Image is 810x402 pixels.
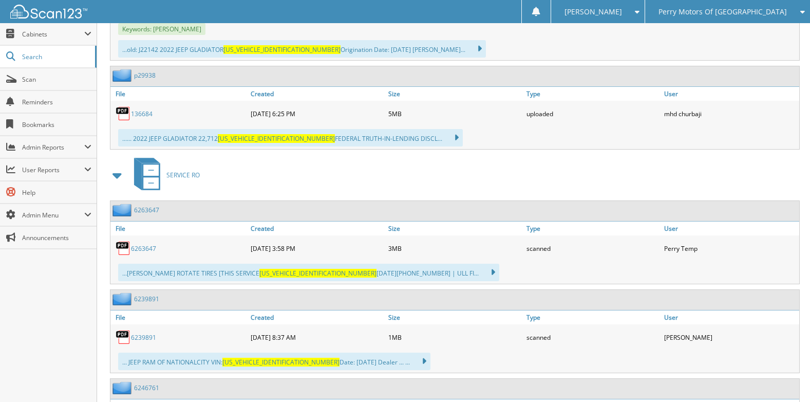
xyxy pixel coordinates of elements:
a: 6263647 [131,244,156,253]
a: 6263647 [134,206,159,214]
div: [DATE] 6:25 PM [248,103,386,124]
img: folder2.png [112,204,134,216]
img: folder2.png [112,381,134,394]
span: User Reports [22,166,84,174]
img: PDF.png [116,241,131,256]
span: SERVICE RO [166,171,200,179]
img: PDF.png [116,330,131,345]
a: 136684 [131,109,153,118]
span: [PERSON_NAME] [564,9,622,15]
span: Bookmarks [22,120,91,129]
a: SERVICE RO [128,155,200,195]
div: scanned [524,238,662,259]
span: Admin Reports [22,143,84,152]
div: Perry Temp [662,238,799,259]
a: Size [386,87,523,101]
div: [DATE] 8:37 AM [248,327,386,348]
a: p29938 [134,71,156,80]
a: File [110,310,248,324]
span: Keywords: [PERSON_NAME] [118,23,205,35]
a: Size [386,310,523,324]
span: Admin Menu [22,211,84,220]
a: File [110,222,248,235]
a: Created [248,310,386,324]
span: [US_VEHICLE_IDENTIFICATION_NUMBER] [223,45,341,54]
div: ...old: J22142 2022 JEEP GLADIATOR Origination Date: [DATE] [PERSON_NAME]... [118,40,486,58]
span: Reminders [22,98,91,106]
div: [DATE] 3:58 PM [248,238,386,259]
a: 6239891 [131,333,156,342]
div: [PERSON_NAME] [662,327,799,348]
a: User [662,87,799,101]
span: [US_VEHICLE_IDENTIFICATION_NUMBER] [259,269,376,278]
span: Perry Motors Of [GEOGRAPHIC_DATA] [658,9,787,15]
a: Size [386,222,523,235]
a: Type [524,87,662,101]
a: Type [524,310,662,324]
div: ...[PERSON_NAME] ROTATE TIRES [THIS SERVICE [DATE][PHONE_NUMBER] | ULL FI... [118,264,499,281]
img: scan123-logo-white.svg [10,5,87,19]
span: [US_VEHICLE_IDENTIFICATION_NUMBER] [222,358,340,367]
a: User [662,310,799,324]
a: Type [524,222,662,235]
a: User [662,222,799,235]
img: folder2.png [112,293,134,305]
span: [US_VEHICLE_IDENTIFICATION_NUMBER] [218,134,335,143]
img: PDF.png [116,106,131,121]
a: 6239891 [134,295,159,303]
div: 5MB [386,103,523,124]
a: File [110,87,248,101]
div: 3MB [386,238,523,259]
span: Search [22,52,90,61]
span: Scan [22,75,91,84]
a: 6246761 [134,383,159,392]
div: mhd churbaji [662,103,799,124]
img: folder2.png [112,69,134,82]
span: Announcements [22,233,91,242]
div: scanned [524,327,662,348]
a: Created [248,87,386,101]
div: ...... 2022 JEEP GLADIATOR 22,712 FEDERAL TRUTH-IN-LENDING DISCL... [118,129,463,147]
a: Created [248,222,386,235]
span: Cabinets [22,30,84,39]
iframe: Chat Widget [759,353,810,402]
div: 1MB [386,327,523,348]
div: uploaded [524,103,662,124]
span: Help [22,188,91,197]
div: ... JEEP RAM OF NATIONALCITY VIN: Date: [DATE] Dealer ... ... [118,353,430,370]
